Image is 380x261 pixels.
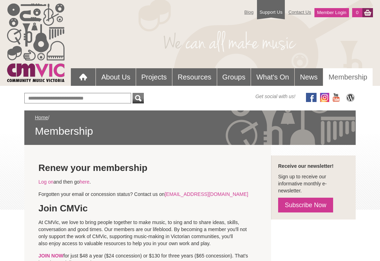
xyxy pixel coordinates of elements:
img: icon-instagram.png [320,93,329,102]
a: Member Login [314,8,349,17]
a: About Us [96,68,135,86]
h2: Renew your membership [38,163,257,173]
p: and then go . [38,178,257,185]
a: Blog [241,6,257,18]
p: Forgotten your email or concession status? Contact us on [38,191,257,198]
a: Membership [323,68,373,86]
a: What's On [251,68,294,86]
a: [EMAIL_ADDRESS][DOMAIN_NAME] [165,191,248,197]
a: JOIN NOW [38,253,63,259]
img: cmvic_logo.png [7,4,65,82]
a: Contact Us [285,6,314,18]
p: At CMVic, we love to bring people together to make music, to sing and to share ideas, skills, con... [38,219,257,247]
a: Groups [217,68,251,86]
span: Membership [35,125,345,138]
a: Resources [172,68,217,86]
a: Projects [136,68,172,86]
div: / [35,114,345,138]
a: 0 [352,8,362,17]
a: here [80,179,90,185]
strong: Receive our newsletter! [278,163,333,169]
a: Log on [38,179,54,185]
a: News [295,68,323,86]
span: Get social with us! [255,93,295,100]
a: Home [35,115,48,120]
a: Subscribe Now [278,198,333,212]
h2: Join CMVic [38,203,257,214]
img: CMVic Blog [345,93,356,102]
p: Sign up to receive our informative monthly e-newsletter. [278,173,349,194]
